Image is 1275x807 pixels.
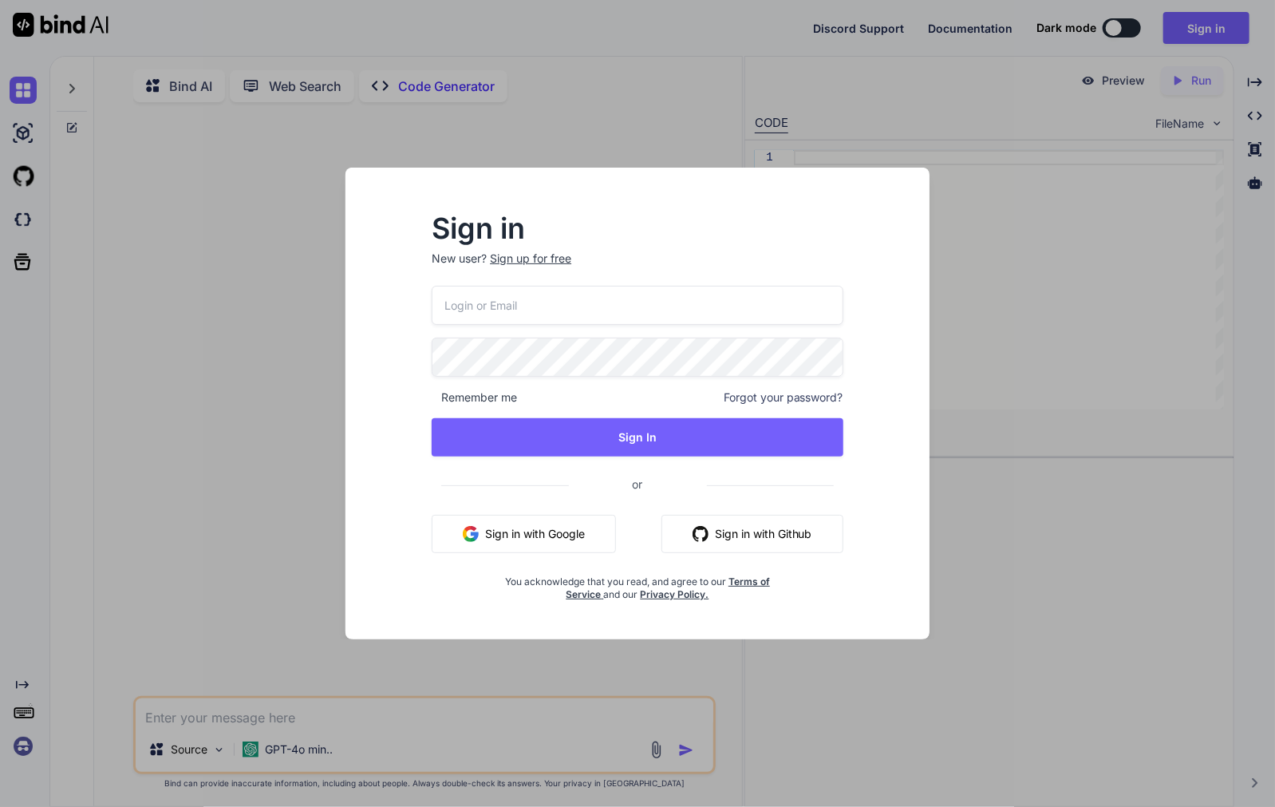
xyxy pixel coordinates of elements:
[724,390,843,405] span: Forgot your password?
[500,566,775,601] div: You acknowledge that you read, and agree to our and our
[566,576,771,600] a: Terms of Service
[463,526,479,542] img: google
[661,515,843,553] button: Sign in with Github
[490,251,571,267] div: Sign up for free
[569,465,707,504] span: or
[432,216,843,241] h2: Sign in
[432,515,616,553] button: Sign in with Google
[432,251,843,286] p: New user?
[432,286,843,325] input: Login or Email
[432,390,517,405] span: Remember me
[432,418,843,457] button: Sign In
[641,588,709,600] a: Privacy Policy.
[693,526,709,542] img: github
